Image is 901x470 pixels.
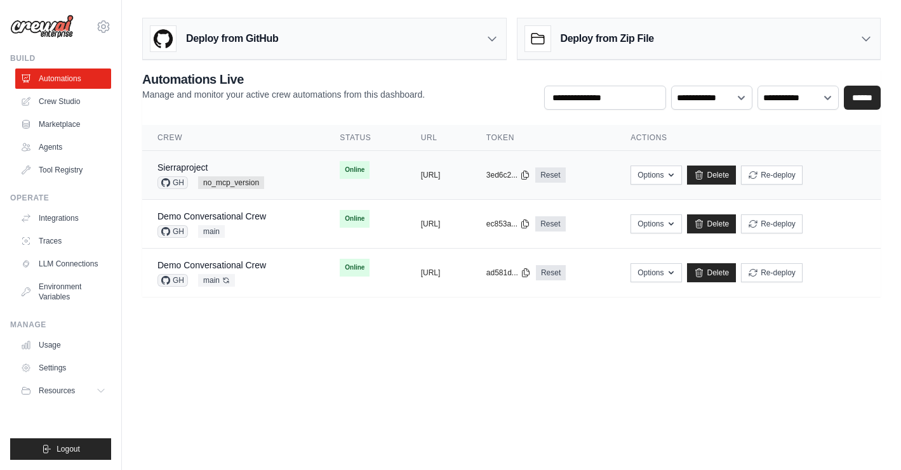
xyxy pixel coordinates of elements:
span: main [198,274,235,287]
span: Logout [57,444,80,454]
button: 3ed6c2... [486,170,530,180]
th: Status [324,125,405,151]
th: Token [471,125,615,151]
span: GH [157,274,188,287]
h3: Deploy from GitHub [186,31,278,46]
a: Sierraproject [157,162,208,173]
a: Delete [687,214,736,233]
span: Resources [39,386,75,396]
a: Delete [687,263,736,282]
a: Marketplace [15,114,111,134]
button: Options [631,263,682,282]
a: Demo Conversational Crew [157,211,266,221]
a: Environment Variables [15,277,111,307]
span: GH [157,225,188,238]
a: Reset [535,216,565,232]
a: Automations [15,69,111,89]
button: Logout [10,438,111,460]
a: Reset [535,167,565,183]
button: Options [631,166,682,185]
span: GH [157,176,188,189]
a: Demo Conversational Crew [157,260,266,270]
a: Agents [15,137,111,157]
th: URL [406,125,471,151]
a: Traces [15,231,111,251]
div: Manage [10,320,111,330]
button: Re-deploy [741,166,803,185]
button: ec853a... [486,219,530,229]
h3: Deploy from Zip File [561,31,654,46]
span: Online [340,210,370,228]
a: Settings [15,358,111,378]
th: Actions [615,125,881,151]
th: Crew [142,125,324,151]
h2: Automations Live [142,70,425,88]
span: Online [340,259,370,277]
span: no_mcp_version [198,176,264,189]
a: LLM Connections [15,254,111,274]
button: Re-deploy [741,263,803,282]
p: Manage and monitor your active crew automations from this dashboard. [142,88,425,101]
a: Crew Studio [15,91,111,112]
button: Re-deploy [741,214,803,233]
span: main [198,225,225,238]
a: Tool Registry [15,160,111,180]
div: Operate [10,193,111,203]
button: Options [631,214,682,233]
a: Usage [15,335,111,355]
span: Online [340,161,370,179]
a: Delete [687,166,736,185]
a: Reset [536,265,566,280]
button: ad581d... [486,268,531,278]
img: Logo [10,15,74,39]
div: Build [10,53,111,63]
a: Integrations [15,208,111,228]
img: GitHub Logo [150,26,176,51]
button: Resources [15,381,111,401]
